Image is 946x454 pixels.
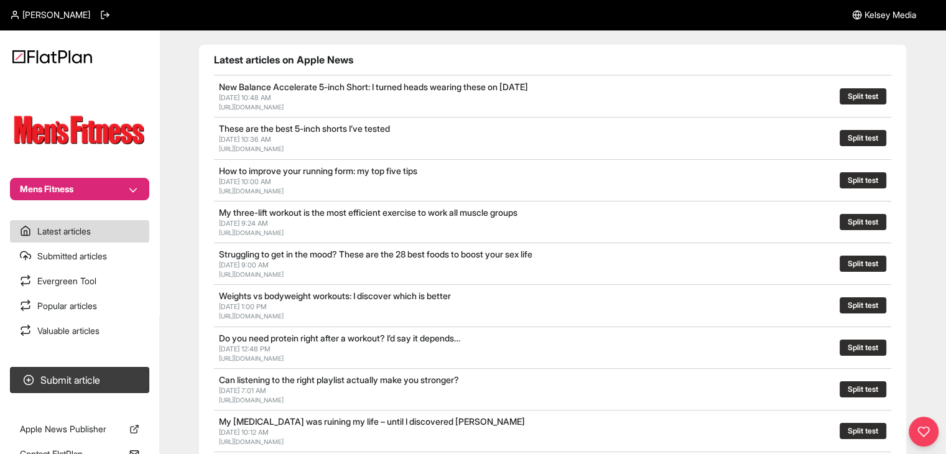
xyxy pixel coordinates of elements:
span: Kelsey Media [865,9,916,21]
a: [URL][DOMAIN_NAME] [219,438,284,445]
a: New Balance Accelerate 5-inch Short: I turned heads wearing these on [DATE] [219,81,528,92]
span: [DATE] 1:00 PM [219,302,267,311]
span: [DATE] 10:00 AM [219,177,271,186]
img: Publication Logo [10,109,149,153]
a: [URL][DOMAIN_NAME] [219,312,284,320]
a: My three-lift workout is the most efficient exercise to work all muscle groups [219,207,517,218]
img: Logo [12,50,92,63]
h1: Latest articles on Apple News [214,52,891,67]
button: Split test [840,130,886,146]
span: [DATE] 12:48 PM [219,345,271,353]
button: Split test [840,88,886,104]
button: Split test [840,172,886,188]
a: Can listening to the right playlist actually make you stronger? [219,374,459,385]
a: [URL][DOMAIN_NAME] [219,229,284,236]
a: Struggling to get in the mood? These are the 28 best foods to boost your sex life [219,249,532,259]
a: Evergreen Tool [10,270,149,292]
span: [DATE] 10:48 AM [219,93,271,102]
a: [URL][DOMAIN_NAME] [219,354,284,362]
button: Split test [840,256,886,272]
a: Valuable articles [10,320,149,342]
span: [DATE] 10:36 AM [219,135,271,144]
button: Split test [840,340,886,356]
a: [URL][DOMAIN_NAME] [219,103,284,111]
span: [DATE] 7:01 AM [219,386,266,395]
a: [URL][DOMAIN_NAME] [219,396,284,404]
a: [URL][DOMAIN_NAME] [219,271,284,278]
a: [URL][DOMAIN_NAME] [219,145,284,152]
a: Popular articles [10,295,149,317]
button: Split test [840,381,886,397]
button: Submit article [10,367,149,393]
a: My [MEDICAL_DATA] was ruining my life – until I discovered [PERSON_NAME] [219,416,525,427]
a: How to improve your running form: my top five tips [219,165,417,176]
a: Weights vs bodyweight workouts: I discover which is better [219,290,451,301]
a: Do you need protein right after a workout? I’d say it depends… [219,333,460,343]
a: Submitted articles [10,245,149,267]
span: [DATE] 9:00 AM [219,261,269,269]
a: These are the best 5-inch shorts I’ve tested [219,123,390,134]
button: Mens Fitness [10,178,149,200]
a: [URL][DOMAIN_NAME] [219,187,284,195]
button: Split test [840,297,886,313]
a: Apple News Publisher [10,418,149,440]
a: Latest articles [10,220,149,243]
button: Split test [840,423,886,439]
span: [DATE] 9:24 AM [219,219,268,228]
button: Split test [840,214,886,230]
span: [PERSON_NAME] [22,9,90,21]
span: [DATE] 10:12 AM [219,428,269,437]
a: [PERSON_NAME] [10,9,90,21]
